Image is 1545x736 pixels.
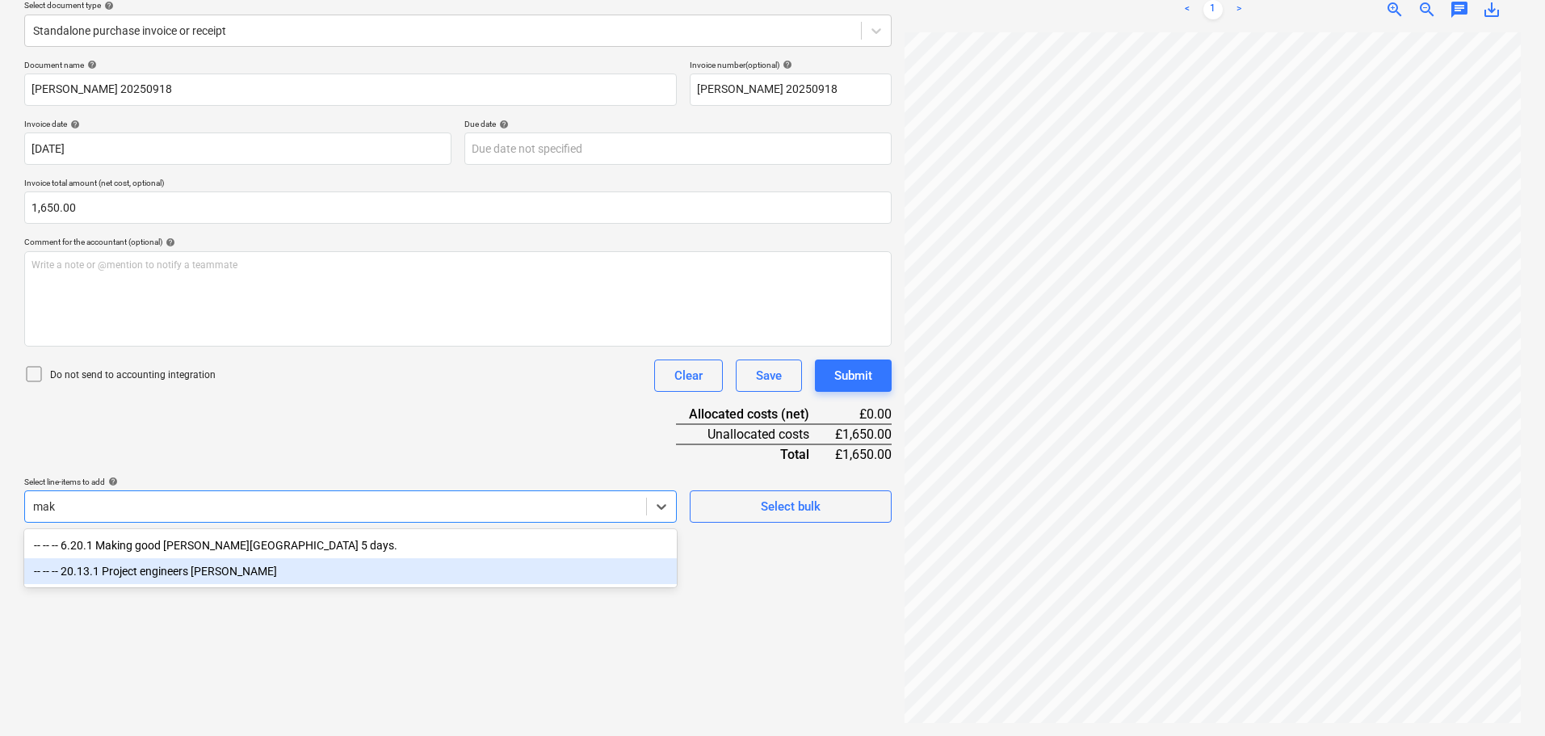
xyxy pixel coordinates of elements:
[105,477,118,486] span: help
[761,496,821,517] div: Select bulk
[815,360,892,392] button: Submit
[24,558,677,584] div: -- -- -- 20.13.1 Project engineers [PERSON_NAME]
[736,360,802,392] button: Save
[496,120,509,129] span: help
[779,60,792,69] span: help
[464,132,892,165] input: Due date not specified
[690,490,892,523] button: Select bulk
[654,360,723,392] button: Clear
[690,74,892,106] input: Invoice number
[676,444,835,464] div: Total
[835,405,892,424] div: £0.00
[101,1,114,11] span: help
[834,365,872,386] div: Submit
[24,178,892,191] p: Invoice total amount (net cost, optional)
[50,368,216,382] p: Do not send to accounting integration
[835,424,892,444] div: £1,650.00
[835,444,892,464] div: £1,650.00
[67,120,80,129] span: help
[24,477,677,487] div: Select line-items to add
[24,132,451,165] input: Invoice date not specified
[674,365,703,386] div: Clear
[24,74,677,106] input: Document name
[24,119,451,129] div: Invoice date
[24,237,892,247] div: Comment for the accountant (optional)
[24,191,892,224] input: Invoice total amount (net cost, optional)
[676,424,835,444] div: Unallocated costs
[24,60,677,70] div: Document name
[464,119,892,129] div: Due date
[24,532,677,558] div: -- -- -- 6.20.1 Making good craven terrace 5 days.
[162,238,175,247] span: help
[690,60,892,70] div: Invoice number (optional)
[24,558,677,584] div: -- -- -- 20.13.1 Project engineers Maksym Tkachuk
[24,532,677,558] div: -- -- -- 6.20.1 Making good [PERSON_NAME][GEOGRAPHIC_DATA] 5 days.
[1464,658,1545,736] iframe: Chat Widget
[84,60,97,69] span: help
[756,365,782,386] div: Save
[676,405,835,424] div: Allocated costs (net)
